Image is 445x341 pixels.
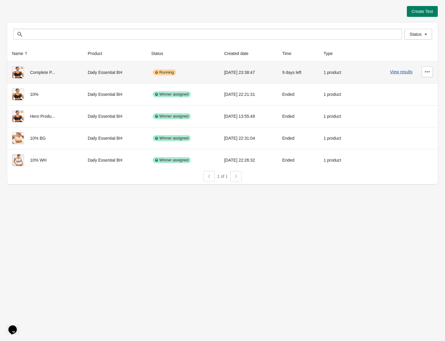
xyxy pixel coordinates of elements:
button: Create Test [407,6,438,17]
div: [DATE] 13:55:49 [224,110,273,122]
div: Ended [282,154,314,166]
span: Status [410,32,422,37]
div: 10% BG [12,132,78,144]
div: [DATE] 22:31:04 [224,132,273,144]
div: Daily Essential BH [88,88,142,100]
div: Daily Essential BH [88,66,142,78]
div: Daily Essential BH [88,132,142,144]
div: 1 product [324,132,353,144]
div: 1 product [324,110,353,122]
div: Hero Produ... [12,110,78,122]
button: View results [390,91,413,96]
button: Status [149,48,172,59]
button: View results [390,157,413,162]
button: Time [280,48,300,59]
button: Status [404,29,432,40]
iframe: chat widget [6,317,25,335]
div: Winner assigned [153,135,191,141]
div: Running [153,69,176,75]
button: View results [390,69,413,74]
div: [DATE] 22:26:32 [224,154,273,166]
div: Ended [282,132,314,144]
div: Ended [282,88,314,100]
div: 10% WH [12,154,78,166]
div: 9 days left [282,66,314,78]
div: [DATE] 22:21:31 [224,88,273,100]
button: Product [85,48,111,59]
div: 1 product [324,88,353,100]
div: Daily Essential BH [88,110,142,122]
div: Daily Essential BH [88,154,142,166]
div: 10% [12,88,78,100]
button: Created date [222,48,257,59]
button: View results [390,113,413,118]
div: [DATE] 23:38:47 [224,66,273,78]
div: Ended [282,110,314,122]
div: 1 product [324,66,353,78]
span: Create Test [412,9,433,14]
span: 1 of 1 [217,174,228,179]
div: Complete P... [12,66,78,78]
button: Type [321,48,341,59]
button: Name [10,48,32,59]
div: Winner assigned [153,113,191,119]
div: Winner assigned [153,91,191,97]
div: Winner assigned [153,157,191,163]
button: View results [390,135,413,140]
div: 1 product [324,154,353,166]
